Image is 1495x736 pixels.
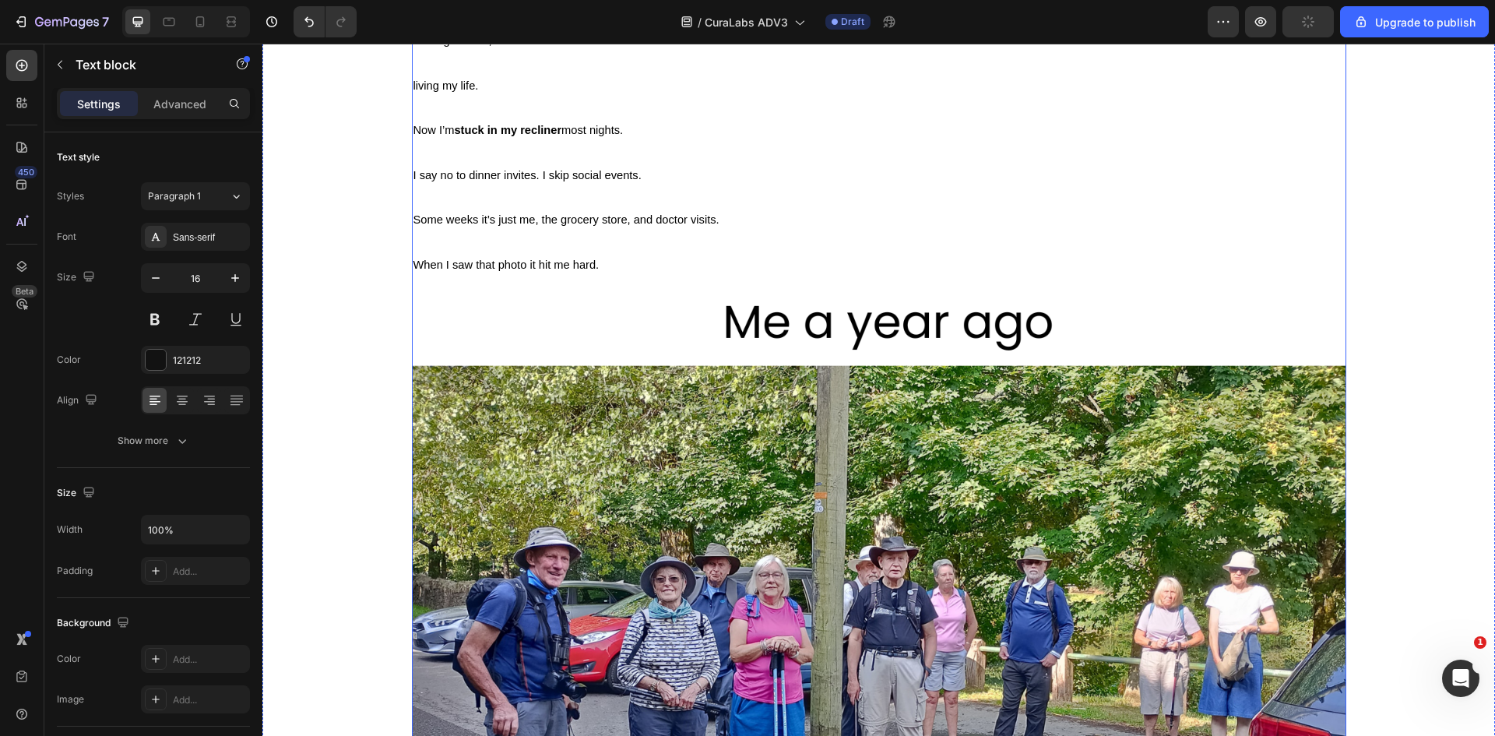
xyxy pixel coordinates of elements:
[1442,660,1479,697] iframe: Intercom live chat
[57,483,98,504] div: Size
[57,189,84,203] div: Styles
[57,427,250,455] button: Show more
[698,14,702,30] span: /
[77,96,121,112] p: Settings
[118,433,190,449] div: Show more
[57,523,83,537] div: Width
[57,692,84,706] div: Image
[57,267,98,288] div: Size
[76,55,208,74] p: Text block
[173,653,246,667] div: Add...
[173,693,246,707] div: Add...
[173,565,246,579] div: Add...
[57,613,132,634] div: Background
[148,189,201,203] span: Paragraph 1
[142,516,249,544] input: Auto
[262,44,1495,736] iframe: Design area
[57,230,76,244] div: Font
[1353,14,1476,30] div: Upgrade to publish
[1474,636,1486,649] span: 1
[841,15,864,29] span: Draft
[57,564,93,578] div: Padding
[57,353,81,367] div: Color
[141,182,250,210] button: Paragraph 1
[6,6,116,37] button: 7
[294,6,357,37] div: Undo/Redo
[153,96,206,112] p: Advanced
[57,652,81,666] div: Color
[57,390,100,411] div: Align
[173,354,246,368] div: 121212
[705,14,788,30] span: CuraLabs ADV3
[12,285,37,298] div: Beta
[102,12,109,31] p: 7
[15,166,37,178] div: 450
[173,231,246,245] div: Sans-serif
[57,150,100,164] div: Text style
[1340,6,1489,37] button: Upgrade to publish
